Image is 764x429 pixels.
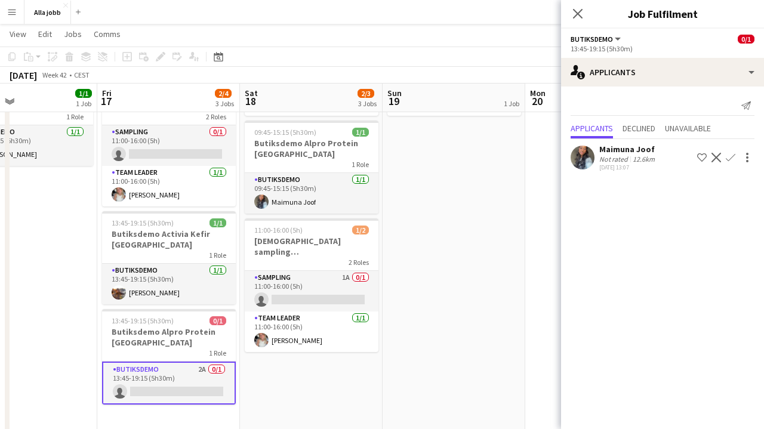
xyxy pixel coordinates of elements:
[100,94,112,108] span: 17
[358,99,377,108] div: 3 Jobs
[209,251,226,260] span: 1 Role
[102,326,236,348] h3: Butiksdemo Alpro Protein [GEOGRAPHIC_DATA]
[10,29,26,39] span: View
[665,124,711,132] span: Unavailable
[66,112,84,121] span: 1 Role
[245,236,378,257] h3: [DEMOGRAPHIC_DATA] sampling [GEOGRAPHIC_DATA]
[39,70,69,79] span: Week 42
[599,155,630,163] div: Not rated
[245,311,378,352] app-card-role: Team Leader1/111:00-16:00 (5h)[PERSON_NAME]
[210,316,226,325] span: 0/1
[24,1,71,24] button: Alla jobb
[215,89,232,98] span: 2/4
[254,128,316,137] span: 09:45-15:15 (5h30m)
[102,309,236,405] app-job-card: 13:45-19:15 (5h30m)0/1Butiksdemo Alpro Protein [GEOGRAPHIC_DATA]1 RoleButiksdemo2A0/113:45-19:15 ...
[245,88,258,98] span: Sat
[89,26,125,42] a: Comms
[358,89,374,98] span: 2/3
[530,88,546,98] span: Mon
[599,163,657,171] div: [DATE] 13:07
[243,94,258,108] span: 18
[245,218,378,352] app-job-card: 11:00-16:00 (5h)1/2[DEMOGRAPHIC_DATA] sampling [GEOGRAPHIC_DATA]2 RolesSampling1A0/111:00-16:00 (...
[102,229,236,250] h3: Butiksdemo Activia Kefir [GEOGRAPHIC_DATA]
[75,89,92,98] span: 1/1
[209,348,226,357] span: 1 Role
[630,155,657,163] div: 12.6km
[387,88,402,98] span: Sun
[210,218,226,227] span: 1/1
[102,125,236,166] app-card-role: Sampling0/111:00-16:00 (5h)
[571,124,613,132] span: Applicants
[623,124,655,132] span: Declined
[76,99,91,108] div: 1 Job
[352,160,369,169] span: 1 Role
[349,258,369,267] span: 2 Roles
[528,94,546,108] span: 20
[571,35,613,44] span: Butiksdemo
[352,226,369,234] span: 1/2
[5,26,31,42] a: View
[33,26,57,42] a: Edit
[245,271,378,311] app-card-role: Sampling1A0/111:00-16:00 (5h)
[206,112,226,121] span: 2 Roles
[102,211,236,304] app-job-card: 13:45-19:15 (5h30m)1/1Butiksdemo Activia Kefir [GEOGRAPHIC_DATA]1 RoleButiksdemo1/113:45-19:15 (5...
[94,29,121,39] span: Comms
[102,362,236,405] app-card-role: Butiksdemo2A0/113:45-19:15 (5h30m)
[74,70,90,79] div: CEST
[571,44,754,53] div: 13:45-19:15 (5h30m)
[504,99,519,108] div: 1 Job
[59,26,87,42] a: Jobs
[112,218,174,227] span: 13:45-19:15 (5h30m)
[561,58,764,87] div: Applicants
[102,264,236,304] app-card-role: Butiksdemo1/113:45-19:15 (5h30m)[PERSON_NAME]
[254,226,303,234] span: 11:00-16:00 (5h)
[38,29,52,39] span: Edit
[245,138,378,159] h3: Butiksdemo Alpro Protein [GEOGRAPHIC_DATA]
[352,128,369,137] span: 1/1
[245,121,378,214] app-job-card: 09:45-15:15 (5h30m)1/1Butiksdemo Alpro Protein [GEOGRAPHIC_DATA]1 RoleButiksdemo1/109:45-15:15 (5...
[10,69,37,81] div: [DATE]
[102,166,236,206] app-card-role: Team Leader1/111:00-16:00 (5h)[PERSON_NAME]
[561,6,764,21] h3: Job Fulfilment
[599,144,657,155] div: Maimuna Joof
[102,88,112,98] span: Fri
[738,35,754,44] span: 0/1
[64,29,82,39] span: Jobs
[102,73,236,206] app-job-card: 11:00-16:00 (5h)1/2[DEMOGRAPHIC_DATA] sampling [GEOGRAPHIC_DATA]2 RolesSampling0/111:00-16:00 (5h...
[112,316,174,325] span: 13:45-19:15 (5h30m)
[386,94,402,108] span: 19
[245,173,378,214] app-card-role: Butiksdemo1/109:45-15:15 (5h30m)Maimuna Joof
[571,35,623,44] button: Butiksdemo
[215,99,234,108] div: 3 Jobs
